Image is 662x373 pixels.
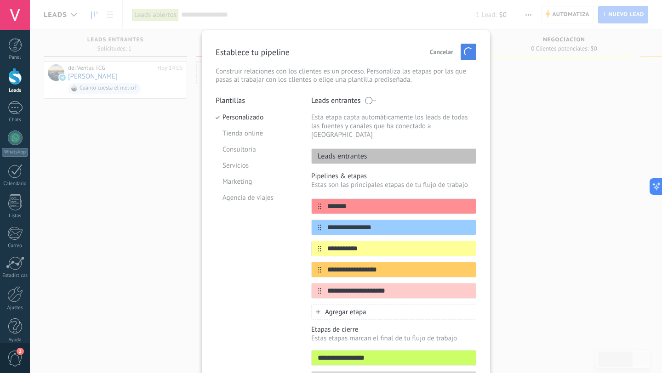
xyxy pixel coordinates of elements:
span: Cancelar [430,49,453,55]
p: Estas etapas marcan el final de tu flujo de trabajo [311,334,476,343]
div: Listas [2,213,29,219]
li: Servicios [216,158,297,174]
div: Leads [2,88,29,94]
div: Ayuda [2,337,29,343]
li: Personalizado [216,109,297,125]
div: Calendario [2,181,29,187]
div: Panel [2,55,29,61]
p: Construir relaciones con los clientes es un proceso. Personaliza las etapas por las que pasas al ... [216,68,476,84]
p: Leads entrantes [312,152,367,161]
p: Pipelines & etapas [311,172,476,181]
span: 2 [17,348,24,355]
p: Plantillas [216,96,297,105]
li: Tienda online [216,125,297,141]
button: Cancelar [426,45,457,59]
p: Etapas de cierre [311,325,476,334]
div: Estadísticas [2,273,29,279]
li: Agencia de viajes [216,190,297,206]
li: Consultoria [216,141,297,158]
div: Correo [2,243,29,249]
p: Esta etapa capta automáticamente los leads de todas las fuentes y canales que ha conectado a [GEO... [311,113,476,139]
p: Estas son las principales etapas de tu flujo de trabajo [311,181,476,189]
p: Leads entrantes [311,96,361,105]
div: Ajustes [2,305,29,311]
p: Establece tu pipeline [216,47,290,57]
li: Marketing [216,174,297,190]
span: Agregar etapa [325,308,366,316]
div: WhatsApp [2,148,28,157]
div: Chats [2,117,29,123]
